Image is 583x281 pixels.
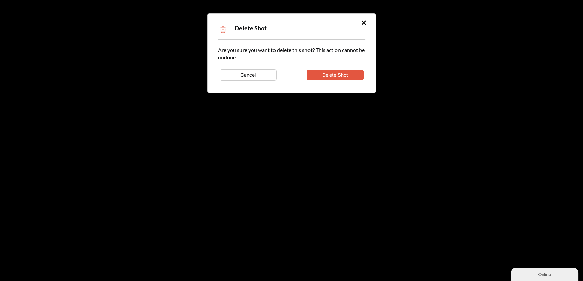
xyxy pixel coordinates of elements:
[511,266,580,281] iframe: chat widget
[235,24,267,32] span: Delete Shot
[218,25,228,35] img: Trash Icon
[307,70,364,80] button: Delete Shot
[218,46,365,82] div: Are you sure you want to delete this shot? This action cannot be undone.
[220,69,277,81] button: Cancel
